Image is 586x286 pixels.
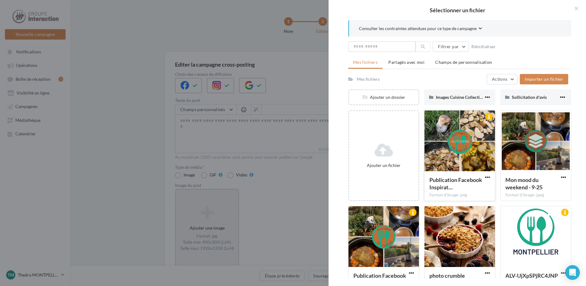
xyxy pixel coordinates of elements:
span: Importer un fichier [525,76,563,82]
button: Réinitialiser [469,43,498,50]
span: Mon mood du weekend - 9-25 [505,176,542,191]
span: Images Cuisine Collectivité [436,95,487,100]
div: Format d'image: jpeg [505,192,566,198]
div: Open Intercom Messenger [565,265,580,280]
span: photo crumble [429,272,465,279]
div: Format d'image: png [429,192,490,198]
span: Champs de personnalisation [435,60,492,65]
span: Mes fichiers [353,60,378,65]
span: Publication Facebook Inspiration Mood Automne montage photo moderne orange beige (3) [429,176,482,191]
div: Mes fichiers [357,76,380,82]
span: Consulter les contraintes attendues pour ce type de campagne [359,25,477,32]
button: Filtrer par [433,41,469,52]
div: Ajouter un dossier [349,94,418,100]
button: Importer un fichier [520,74,568,84]
h2: Sélectionner un fichier [338,7,576,13]
div: Ajouter un fichier [352,162,416,168]
button: Consulter les contraintes attendues pour ce type de campagne [359,25,482,33]
span: Actions [492,76,507,82]
span: Sollicitation d'avis [512,95,547,100]
button: Actions [487,74,517,84]
span: Partagés avec moi [388,60,424,65]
